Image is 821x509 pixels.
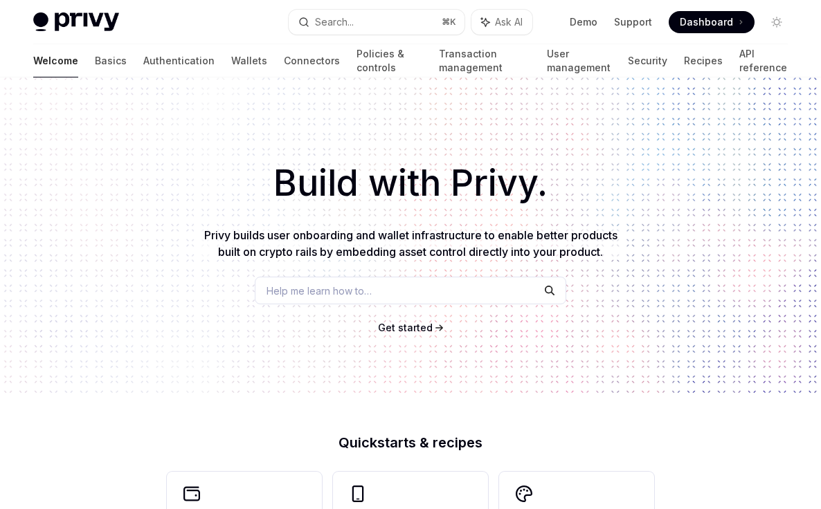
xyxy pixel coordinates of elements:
[471,10,532,35] button: Ask AI
[766,11,788,33] button: Toggle dark mode
[204,228,617,259] span: Privy builds user onboarding and wallet infrastructure to enable better products built on crypto ...
[547,44,612,77] a: User management
[378,321,433,335] a: Get started
[495,15,523,29] span: Ask AI
[231,44,267,77] a: Wallets
[669,11,755,33] a: Dashboard
[442,17,456,28] span: ⌘ K
[284,44,340,77] a: Connectors
[167,436,654,450] h2: Quickstarts & recipes
[33,12,119,32] img: light logo
[378,322,433,333] span: Get started
[143,44,215,77] a: Authentication
[22,156,799,210] h1: Build with Privy.
[315,14,354,30] div: Search...
[680,15,733,29] span: Dashboard
[357,44,422,77] a: Policies & controls
[739,44,788,77] a: API reference
[614,15,652,29] a: Support
[439,44,530,77] a: Transaction management
[684,44,723,77] a: Recipes
[95,44,127,77] a: Basics
[267,284,372,298] span: Help me learn how to…
[33,44,78,77] a: Welcome
[628,44,667,77] a: Security
[570,15,597,29] a: Demo
[289,10,465,35] button: Search...⌘K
